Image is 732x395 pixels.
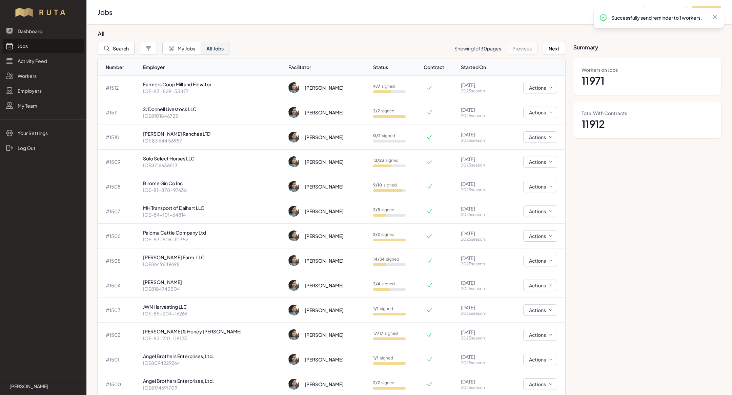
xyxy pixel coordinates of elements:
p: [DATE] [461,329,498,335]
button: Actions [523,329,557,341]
b: 2 / 2 [373,108,380,113]
td: # 1504 [98,273,140,298]
p: 2025 season [461,360,498,366]
p: 2025 season [461,212,498,217]
p: MH Transport of Dalhart LLC [143,204,283,211]
div: [PERSON_NAME] [305,134,344,140]
p: signed [373,380,394,386]
p: IOE-81-878-97636 [143,186,283,193]
button: Actions [523,230,557,242]
button: Next [543,42,565,55]
b: 2 / 2 [373,380,380,385]
b: 13 / 23 [373,158,384,163]
p: JWN Harvesting LLC [143,303,283,310]
button: Actions [523,304,557,316]
div: [PERSON_NAME] [305,331,344,338]
dd: 11912 [582,118,713,130]
p: Birome Gin Co Inc [143,180,283,186]
p: [DATE] [461,279,498,286]
b: 4 / 7 [373,84,380,89]
p: 2025 season [461,88,498,94]
th: Started On [458,59,501,75]
th: Employer [140,59,286,75]
p: IOE-85-204-16266 [143,310,283,317]
p: [DATE] [461,205,498,212]
td: # 1510 [98,125,140,150]
p: 2025 season [461,311,498,316]
th: Facilitator [286,59,370,75]
b: 2 / 5 [373,207,380,212]
p: signed [373,355,393,361]
p: [PERSON_NAME] [143,279,283,285]
td: # 1511 [98,100,140,125]
span: 30 pages [481,45,501,51]
div: [PERSON_NAME] [305,84,344,91]
nav: Pagination [454,42,565,55]
p: IOE8101846725 [143,112,283,119]
p: signed [373,182,397,188]
b: 1 / 1 [373,306,379,311]
a: Activity Feed [3,54,84,68]
td: # 1512 [98,75,140,100]
p: signed [373,306,393,311]
p: IOE-83-906-10352 [143,236,283,243]
button: Actions [523,354,557,365]
p: IOE8184743504 [143,285,283,292]
p: signed [373,108,394,114]
div: [PERSON_NAME] [305,307,344,313]
div: [PERSON_NAME] [305,381,344,388]
b: 0 / 2 [373,133,381,138]
p: signed [373,257,399,262]
p: [DATE] [461,304,498,311]
button: Actions [523,181,557,192]
p: 2025 season [461,162,498,168]
b: 17 / 17 [373,331,383,336]
button: My Jobs [162,42,201,55]
td: # 1503 [98,298,140,323]
p: [DATE] [461,106,498,113]
th: Status [370,59,423,75]
td: # 1502 [98,323,140,347]
button: Actions [523,205,557,217]
a: Workers [3,69,84,83]
p: Farmers Coop Mill and Elevator [143,81,283,88]
p: 2025 season [461,335,498,341]
p: Angel Brothers Enterprises, Ltd. [143,353,283,359]
p: signed [373,281,395,287]
th: Number [98,59,140,75]
p: signed [373,133,395,138]
p: signed [373,207,394,213]
button: Add Employer [644,6,687,19]
button: Actions [523,82,557,93]
b: 9 / 10 [373,182,382,188]
button: Actions [523,280,557,291]
p: [PERSON_NAME] Ranches LTD [143,130,283,137]
img: Workflow [14,7,72,18]
p: 2025 season [461,187,498,193]
p: [DATE] [461,156,498,162]
button: Actions [523,378,557,390]
p: IOE8716636513 [143,162,283,169]
p: [DATE] [461,378,498,385]
a: Dashboard [3,24,84,38]
p: IOE 83 644 56957 [143,137,283,144]
p: [DATE] [461,180,498,187]
a: Log Out [3,141,84,155]
div: [PERSON_NAME] [305,208,344,215]
td: # 1501 [98,347,140,372]
p: IOE-83-829-33877 [143,88,283,94]
button: Actions [523,156,557,168]
td: # 1506 [98,224,140,248]
th: Contract [423,59,458,75]
a: Jobs [3,39,84,53]
div: [PERSON_NAME] [305,356,344,363]
p: [DATE] [461,353,498,360]
td: # 1505 [98,248,140,273]
a: My Team [3,99,84,112]
button: All Jobs [201,42,229,55]
p: Solo Select Horses LLC [143,155,283,162]
p: 2025 season [461,286,498,291]
p: IOE8174691709 [143,384,283,391]
h3: All [98,30,560,38]
p: signed [373,84,395,89]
